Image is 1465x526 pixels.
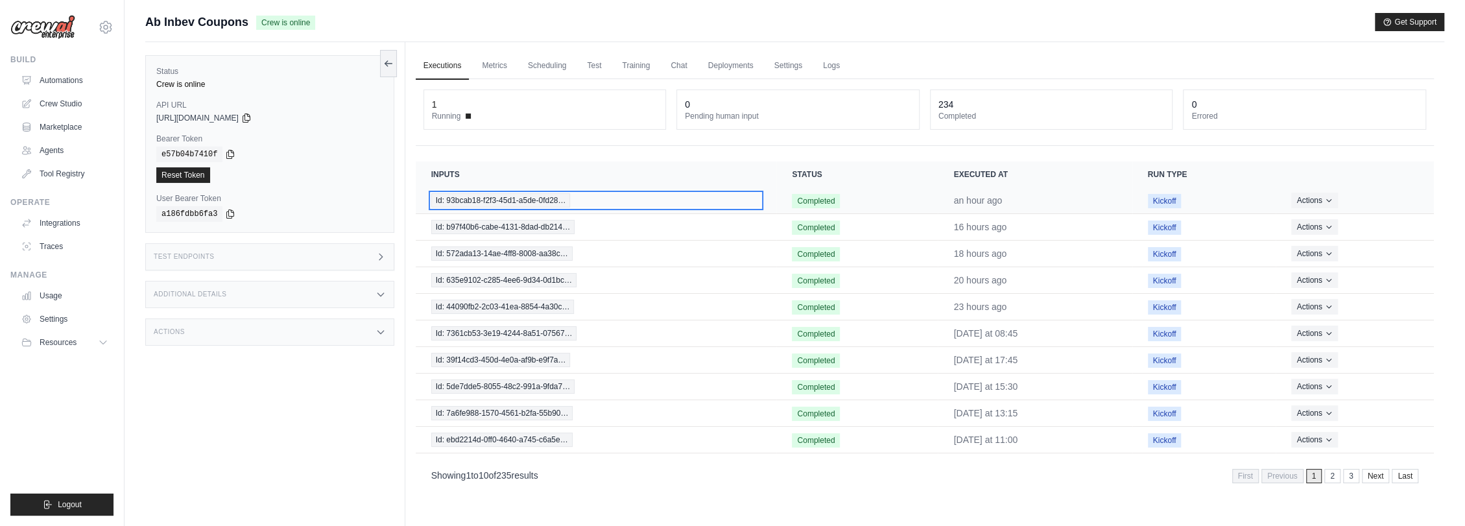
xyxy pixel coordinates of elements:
[792,433,840,448] span: Completed
[1291,272,1337,288] button: Actions for execution
[431,326,761,341] a: View execution details for Id
[1232,469,1259,483] span: First
[1291,432,1337,448] button: Actions for execution
[1148,407,1182,421] span: Kickoff
[953,381,1018,392] time: August 23, 2025 at 15:30 GMT-3
[792,274,840,288] span: Completed
[1291,326,1337,341] button: Actions for execution
[496,470,511,481] span: 235
[154,328,185,336] h3: Actions
[1306,469,1322,483] span: 1
[156,100,383,110] label: API URL
[1291,379,1337,394] button: Actions for execution
[1324,469,1340,483] a: 2
[431,353,761,367] a: View execution details for Id
[431,406,761,420] a: View execution details for Id
[1261,469,1304,483] span: Previous
[792,247,840,261] span: Completed
[431,469,538,482] p: Showing to of results
[1291,299,1337,315] button: Actions for execution
[1148,353,1182,368] span: Kickoff
[1291,193,1337,208] button: Actions for execution
[431,379,761,394] a: View execution details for Id
[953,222,1006,232] time: August 24, 2025 at 17:45 GMT-3
[145,13,248,31] span: Ab Inbev Coupons
[1232,469,1418,483] nav: Pagination
[156,206,222,222] code: a186fdbb6fa3
[792,300,840,315] span: Completed
[431,406,573,420] span: Id: 7a6fe988-1570-4561-b2fa-55b90…
[1191,98,1197,111] div: 0
[431,300,575,314] span: Id: 44090fb2-2c03-41ea-8854-4a30c…
[792,407,840,421] span: Completed
[953,328,1018,339] time: August 24, 2025 at 08:45 GMT-3
[10,15,75,40] img: Logo
[431,433,573,447] span: Id: ebd2214d-0ff0-4640-a745-c6a5e…
[16,70,113,91] a: Automations
[792,380,840,394] span: Completed
[416,161,1434,492] section: Crew executions table
[815,53,848,80] a: Logs
[1132,161,1276,187] th: Run Type
[1291,405,1337,421] button: Actions for execution
[700,53,761,80] a: Deployments
[1343,469,1359,483] a: 3
[953,302,1006,312] time: August 24, 2025 at 11:00 GMT-3
[156,66,383,77] label: Status
[156,167,210,183] a: Reset Token
[1148,194,1182,208] span: Kickoff
[16,309,113,329] a: Settings
[776,161,938,187] th: Status
[156,113,239,123] span: [URL][DOMAIN_NAME]
[416,161,777,187] th: Inputs
[1291,352,1337,368] button: Actions for execution
[431,273,577,287] span: Id: 635e9102-c285-4ee6-9d34-0d1bc…
[614,53,658,80] a: Training
[953,408,1018,418] time: August 23, 2025 at 13:15 GMT-3
[1291,219,1337,235] button: Actions for execution
[431,273,761,287] a: View execution details for Id
[16,93,113,114] a: Crew Studio
[1375,13,1444,31] button: Get Support
[466,470,471,481] span: 1
[16,117,113,137] a: Marketplace
[431,300,761,314] a: View execution details for Id
[1148,274,1182,288] span: Kickoff
[938,161,1132,187] th: Executed at
[16,213,113,233] a: Integrations
[431,353,571,367] span: Id: 39f14cd3-450d-4e0a-af9b-e9f7a…
[1392,469,1418,483] a: Last
[432,111,461,121] span: Running
[431,246,573,261] span: Id: 572ada13-14ae-4ff8-8008-aa38c…
[154,253,215,261] h3: Test Endpoints
[431,379,575,394] span: Id: 5de7dde5-8055-48c2-991a-9fda7…
[792,353,840,368] span: Completed
[156,193,383,204] label: User Bearer Token
[431,193,571,208] span: Id: 93bcab18-f2f3-45d1-a5de-0fd28…
[416,459,1434,492] nav: Pagination
[685,111,911,121] dt: Pending human input
[432,98,437,111] div: 1
[1400,464,1465,526] div: Widget de chat
[10,270,113,280] div: Manage
[520,53,574,80] a: Scheduling
[1362,469,1390,483] a: Next
[685,98,690,111] div: 0
[1148,247,1182,261] span: Kickoff
[16,140,113,161] a: Agents
[16,285,113,306] a: Usage
[1291,246,1337,261] button: Actions for execution
[1148,380,1182,394] span: Kickoff
[1400,464,1465,526] iframe: Chat Widget
[154,291,226,298] h3: Additional Details
[10,197,113,208] div: Operate
[431,433,761,447] a: View execution details for Id
[953,355,1018,365] time: August 23, 2025 at 17:45 GMT-3
[431,246,761,261] a: View execution details for Id
[792,221,840,235] span: Completed
[953,275,1006,285] time: August 24, 2025 at 13:15 GMT-3
[474,53,515,80] a: Metrics
[431,220,575,234] span: Id: b97f40b6-cabe-4131-8dad-db214…
[792,327,840,341] span: Completed
[431,193,761,208] a: View execution details for Id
